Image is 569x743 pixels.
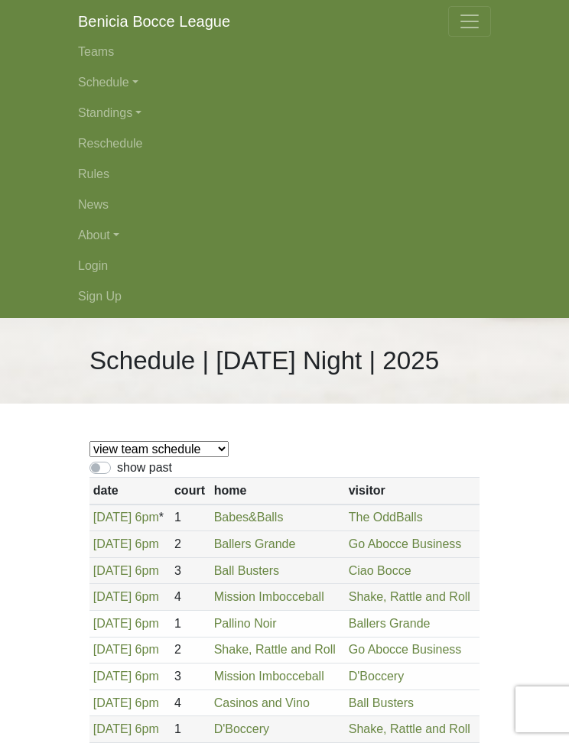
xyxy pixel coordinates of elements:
[78,159,491,190] a: Rules
[78,220,491,251] a: About
[214,696,310,709] a: Casinos and Vino
[349,511,423,524] a: The OddBalls
[78,251,491,281] a: Login
[93,617,159,630] a: [DATE] 6pm
[89,346,439,376] h1: Schedule | [DATE] Night | 2025
[214,617,277,630] a: Pallino Noir
[349,643,462,656] a: Go Abocce Business
[93,511,159,524] a: [DATE] 6pm
[93,590,159,603] a: [DATE] 6pm
[448,6,491,37] button: Toggle navigation
[349,722,470,735] a: Shake, Rattle and Roll
[171,531,210,558] td: 2
[117,459,172,477] label: show past
[214,670,324,683] a: Mission Imbocceball
[78,6,230,37] a: Benicia Bocce League
[349,696,414,709] a: Ball Busters
[78,98,491,128] a: Standings
[214,537,296,550] a: Ballers Grande
[78,37,491,67] a: Teams
[171,557,210,584] td: 3
[349,537,462,550] a: Go Abocce Business
[93,696,159,709] a: [DATE] 6pm
[210,478,345,505] th: home
[93,722,159,735] a: [DATE] 6pm
[214,590,324,603] a: Mission Imbocceball
[93,670,159,683] a: [DATE] 6pm
[78,281,491,312] a: Sign Up
[214,511,284,524] a: Babes&Balls
[171,716,210,743] td: 1
[93,564,159,577] a: [DATE] 6pm
[349,590,470,603] a: Shake, Rattle and Roll
[171,689,210,716] td: 4
[171,637,210,664] td: 2
[93,537,159,550] a: [DATE] 6pm
[78,190,491,220] a: News
[214,722,269,735] a: D'Boccery
[349,617,431,630] a: Ballers Grande
[214,564,279,577] a: Ball Busters
[171,478,210,505] th: court
[349,564,411,577] a: Ciao Bocce
[171,505,210,531] td: 1
[78,67,491,98] a: Schedule
[171,664,210,690] td: 3
[78,128,491,159] a: Reschedule
[349,670,404,683] a: D'Boccery
[89,478,171,505] th: date
[214,643,336,656] a: Shake, Rattle and Roll
[345,478,480,505] th: visitor
[93,643,159,656] a: [DATE] 6pm
[171,584,210,611] td: 4
[171,610,210,637] td: 1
